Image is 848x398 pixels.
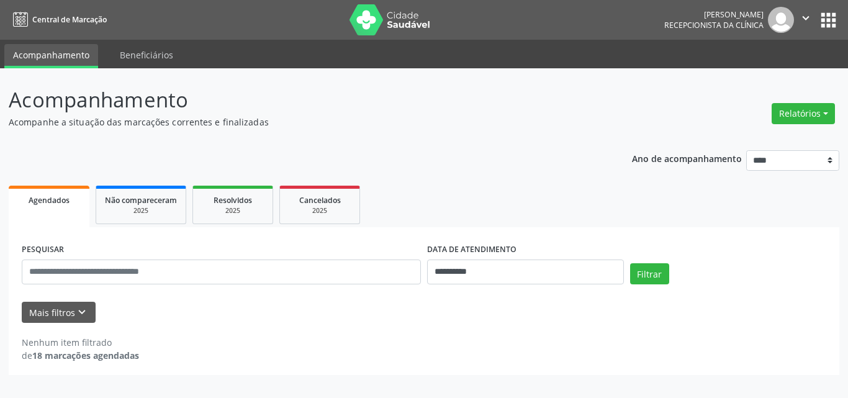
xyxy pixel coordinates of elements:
[105,195,177,206] span: Não compareceram
[29,195,70,206] span: Agendados
[794,7,818,33] button: 
[768,7,794,33] img: img
[202,206,264,215] div: 2025
[9,115,590,129] p: Acompanhe a situação das marcações correntes e finalizadas
[22,240,64,260] label: PESQUISAR
[664,20,764,30] span: Recepcionista da clínica
[105,206,177,215] div: 2025
[427,240,516,260] label: DATA DE ATENDIMENTO
[630,263,669,284] button: Filtrar
[664,9,764,20] div: [PERSON_NAME]
[772,103,835,124] button: Relatórios
[9,9,107,30] a: Central de Marcação
[111,44,182,66] a: Beneficiários
[22,336,139,349] div: Nenhum item filtrado
[9,84,590,115] p: Acompanhamento
[32,350,139,361] strong: 18 marcações agendadas
[75,305,89,319] i: keyboard_arrow_down
[632,150,742,166] p: Ano de acompanhamento
[22,349,139,362] div: de
[32,14,107,25] span: Central de Marcação
[4,44,98,68] a: Acompanhamento
[22,302,96,323] button: Mais filtroskeyboard_arrow_down
[799,11,813,25] i: 
[214,195,252,206] span: Resolvidos
[818,9,839,31] button: apps
[289,206,351,215] div: 2025
[299,195,341,206] span: Cancelados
